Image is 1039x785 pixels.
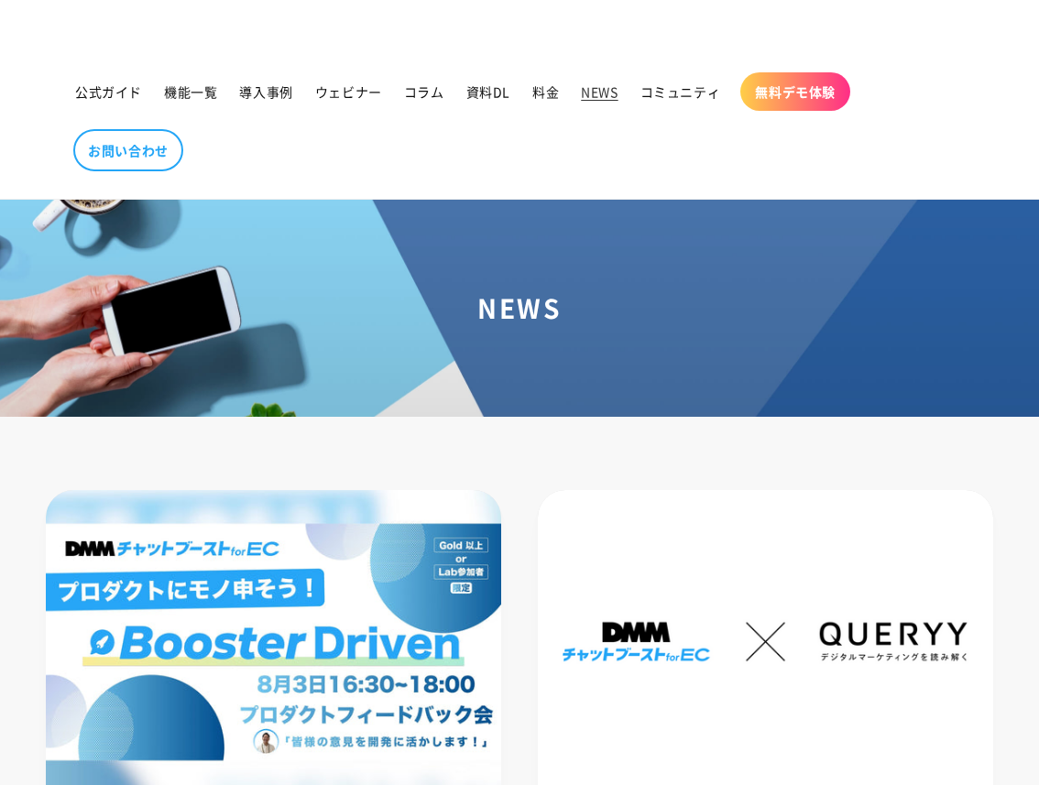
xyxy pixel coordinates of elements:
span: コラム [404,83,444,100]
a: 無料デモ体験 [740,72,850,111]
span: NEWS [581,83,618,100]
span: 料金 [532,83,559,100]
a: 公式ガイド [64,72,153,111]
a: コミュニティ [629,72,732,111]
a: コラム [393,72,455,111]
a: 料金 [521,72,570,111]
a: お問い合わせ [73,129,183,171]
a: NEWS [570,72,629,111]
a: 機能一覧 [153,72,228,111]
span: コミュニティ [640,83,721,100]
a: 導入事例 [228,72,303,111]
span: ウェビナー [315,83,382,100]
h1: NEWS [22,291,1017,324]
a: 資料DL [455,72,521,111]
span: 機能一覧 [164,83,217,100]
a: ウェビナー [304,72,393,111]
span: 無料デモ体験 [755,83,836,100]
span: お問い合わせ [88,142,169,158]
span: 資料DL [466,83,510,100]
span: 導入事例 [239,83,292,100]
span: 公式ガイド [75,83,142,100]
